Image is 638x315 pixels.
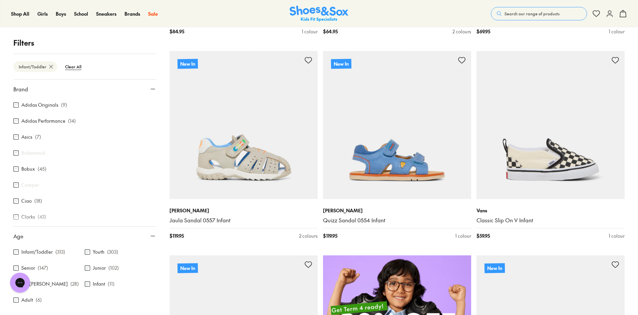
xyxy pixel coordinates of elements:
label: Asics [21,134,32,141]
a: Jaula Sandal 0557 Infant [170,217,318,224]
p: Vans [476,207,625,214]
a: Classic Slip On V Infant [476,217,625,224]
img: SNS_Logo_Responsive.svg [290,6,348,22]
p: ( 11 ) [108,281,114,288]
p: ( 6 ) [36,297,42,304]
a: Brands [124,10,140,17]
label: Ciao [21,198,32,205]
div: 1 colour [302,28,318,35]
a: New In [323,51,471,199]
iframe: Gorgias live chat messenger [7,270,33,295]
a: Sneakers [96,10,116,17]
a: Shop All [11,10,29,17]
a: Sale [148,10,158,17]
p: ( 18 ) [34,198,42,205]
button: Brand [13,80,156,98]
button: Age [13,227,156,245]
p: New In [178,263,198,273]
label: Adidas Performance [21,118,65,125]
p: Filters [13,37,156,48]
label: Bobux [21,166,35,173]
div: 1 colour [609,28,625,35]
a: Shoes & Sox [290,6,348,22]
btn: Infant/Toddler [13,61,57,72]
label: Adidas Originals [21,102,58,109]
p: ( 7 ) [35,134,41,141]
a: School [74,10,88,17]
a: New In [170,51,318,199]
a: Boys [56,10,66,17]
span: Search our range of products [505,11,560,17]
label: Senior [21,265,35,272]
label: Infant [93,281,105,288]
a: Girls [37,10,48,17]
span: $ 84.95 [170,28,184,35]
p: ( 28 ) [70,281,79,288]
p: ( 102 ) [108,265,119,272]
p: ( 313 ) [55,249,65,256]
span: Brand [13,85,28,93]
div: 2 colours [299,232,318,239]
label: Junior [93,265,106,272]
p: ( 45 ) [38,166,46,173]
label: Youth [93,249,104,256]
p: ( 14 ) [68,118,76,125]
div: 1 colour [455,232,471,239]
button: Search our range of products [491,7,587,20]
span: $ 119.95 [323,232,337,239]
p: [PERSON_NAME] [323,207,471,214]
div: 2 colours [452,28,471,35]
span: $ 59.95 [476,232,490,239]
a: Quizz Sandal 0554 Infant [323,217,471,224]
p: ( 303 ) [107,249,118,256]
span: $ 69.95 [476,28,490,35]
label: Infant/Toddler [21,249,53,256]
p: ( 9 ) [61,102,67,109]
p: New In [178,59,198,69]
p: ( 147 ) [38,265,48,272]
p: New In [331,59,351,69]
label: Birkenstock [21,150,45,157]
btn: Clear All [60,61,87,73]
span: Age [13,232,23,240]
p: New In [485,263,505,273]
label: Camper [21,182,39,189]
label: Adult [21,297,33,304]
span: $ 119.95 [170,232,184,239]
label: Pre [PERSON_NAME] [21,281,68,288]
p: [PERSON_NAME] [170,207,318,214]
span: $ 64.95 [323,28,338,35]
div: 1 colour [609,232,625,239]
